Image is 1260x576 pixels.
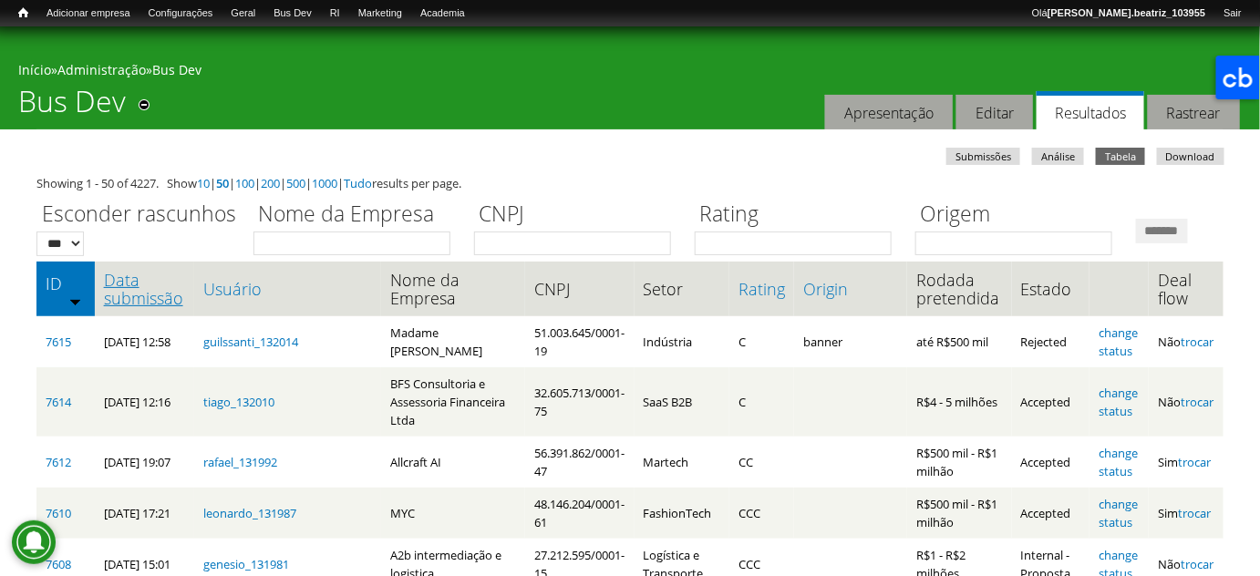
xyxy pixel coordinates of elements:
[1181,556,1214,572] a: trocar
[1149,488,1224,539] td: Sim
[344,175,372,191] a: Tudo
[1099,324,1138,359] a: change status
[203,334,298,350] a: guilssanti_132014
[1181,394,1214,410] a: trocar
[46,505,71,521] a: 7610
[203,454,277,470] a: rafael_131992
[235,175,254,191] a: 100
[381,437,525,488] td: Allcraft AI
[1048,7,1205,18] strong: [PERSON_NAME].beatriz_103955
[1012,367,1090,437] td: Accepted
[474,199,683,231] label: CNPJ
[907,316,1011,367] td: até R$500 mil
[46,394,71,410] a: 7614
[1148,95,1240,130] a: Rastrear
[729,488,794,539] td: CCC
[825,95,953,130] a: Apresentação
[46,556,71,572] a: 7608
[46,454,71,470] a: 7612
[95,367,194,437] td: [DATE] 12:16
[1178,505,1211,521] a: trocar
[729,316,794,367] td: C
[349,5,411,23] a: Marketing
[1012,488,1090,539] td: Accepted
[36,174,1224,192] div: Showing 1 - 50 of 4227. Show | | | | | | results per page.
[411,5,474,23] a: Academia
[729,437,794,488] td: CC
[803,280,898,298] a: Origin
[203,556,289,572] a: genesio_131981
[525,367,635,437] td: 32.605.713/0001-75
[525,437,635,488] td: 56.391.862/0001-47
[139,5,222,23] a: Configurações
[37,5,139,23] a: Adicionar empresa
[635,437,729,488] td: Martech
[1012,437,1090,488] td: Accepted
[95,316,194,367] td: [DATE] 12:58
[18,84,126,129] h1: Bus Dev
[381,262,525,316] th: Nome da Empresa
[525,488,635,539] td: 48.146.204/0001-61
[946,148,1020,165] a: Submissões
[381,316,525,367] td: Madame [PERSON_NAME]
[738,280,785,298] a: Rating
[9,5,37,22] a: Início
[264,5,321,23] a: Bus Dev
[203,505,296,521] a: leonardo_131987
[1037,91,1144,130] a: Resultados
[216,175,229,191] a: 50
[1023,5,1214,23] a: Olá[PERSON_NAME].beatriz_103955
[18,6,28,19] span: Início
[695,199,904,231] label: Rating
[253,199,462,231] label: Nome da Empresa
[907,437,1011,488] td: R$500 mil - R$1 milhão
[915,199,1124,231] label: Origem
[57,61,146,78] a: Administração
[1099,496,1138,530] a: change status
[203,280,372,298] a: Usuário
[1099,445,1138,479] a: change status
[95,437,194,488] td: [DATE] 19:07
[95,488,194,539] td: [DATE] 17:21
[907,488,1011,539] td: R$500 mil - R$1 milhão
[1149,437,1224,488] td: Sim
[1178,454,1211,470] a: trocar
[321,5,349,23] a: RI
[312,175,337,191] a: 1000
[222,5,264,23] a: Geral
[197,175,210,191] a: 10
[36,199,242,231] label: Esconder rascunhos
[261,175,280,191] a: 200
[104,271,185,307] a: Data submissão
[1012,262,1090,316] th: Estado
[635,262,729,316] th: Setor
[635,316,729,367] td: Indústria
[46,334,71,350] a: 7615
[794,316,907,367] td: banner
[152,61,201,78] a: Bus Dev
[1149,367,1224,437] td: Não
[18,61,1242,84] div: » »
[956,95,1033,130] a: Editar
[286,175,305,191] a: 500
[69,295,81,307] img: ordem crescente
[1181,334,1214,350] a: trocar
[1096,148,1145,165] a: Tabela
[381,488,525,539] td: MYC
[1214,5,1251,23] a: Sair
[1157,148,1224,165] a: Download
[635,488,729,539] td: FashionTech
[525,262,635,316] th: CNPJ
[635,367,729,437] td: SaaS B2B
[525,316,635,367] td: 51.003.645/0001-19
[1032,148,1084,165] a: Análise
[46,274,86,293] a: ID
[1099,385,1138,419] a: change status
[18,61,51,78] a: Início
[1012,316,1090,367] td: Rejected
[203,394,274,410] a: tiago_132010
[907,367,1011,437] td: R$4 - 5 milhões
[729,367,794,437] td: C
[381,367,525,437] td: BFS Consultoria e Assessoria Financeira Ltda
[1149,262,1224,316] th: Deal flow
